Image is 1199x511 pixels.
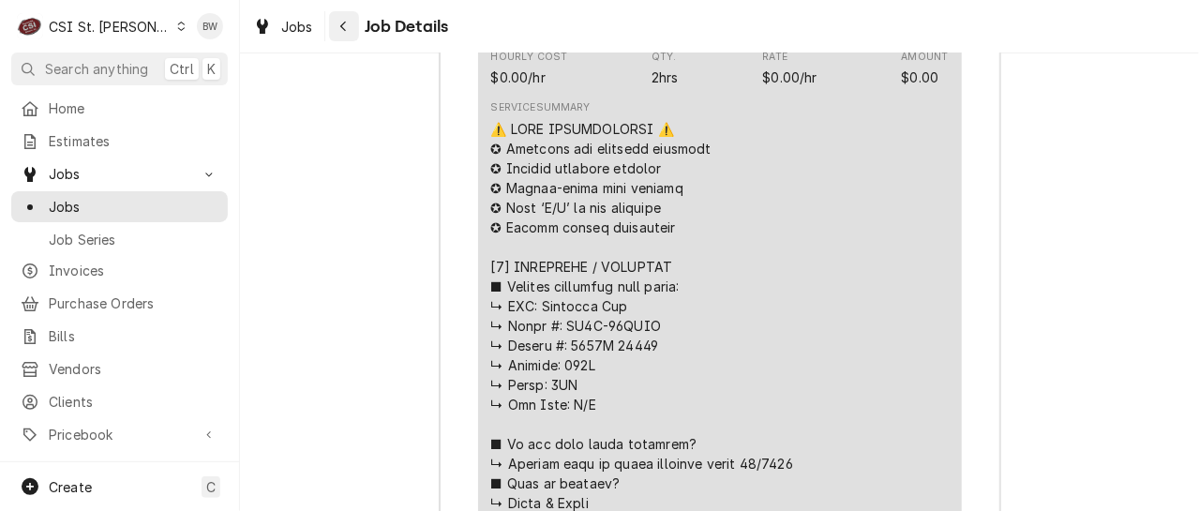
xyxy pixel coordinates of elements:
div: Hourly Cost [491,50,568,65]
a: Jobs [11,191,228,222]
div: BW [197,13,223,39]
span: C [206,477,216,497]
div: Service Summary [491,100,591,115]
div: Amount [902,50,949,65]
span: Search anything [45,59,148,79]
span: Create [49,479,92,495]
button: Navigate back [329,11,359,41]
a: Reports [11,454,228,485]
div: Cost [491,50,568,87]
span: Ctrl [170,59,194,79]
div: Rate [762,50,787,65]
div: Cost [491,68,546,87]
span: Jobs [49,164,190,184]
div: Quantity [652,50,679,87]
a: Go to Pricebook [11,419,228,450]
a: Home [11,93,228,124]
span: Invoices [49,261,218,280]
div: Price [762,50,817,87]
span: Job Details [359,14,449,39]
div: Quantity [652,68,679,87]
span: Pricebook [49,425,190,444]
div: CSI St. [PERSON_NAME] [49,17,171,37]
div: Brad Wicks's Avatar [197,13,223,39]
span: Jobs [49,197,218,217]
a: Purchase Orders [11,288,228,319]
span: Job Series [49,230,218,249]
button: Search anythingCtrlK [11,53,228,85]
a: Clients [11,386,228,417]
span: Estimates [49,131,218,151]
div: Amount [902,50,949,87]
a: Go to Jobs [11,158,228,189]
a: Invoices [11,255,228,286]
span: Jobs [281,17,313,37]
span: K [207,59,216,79]
span: Purchase Orders [49,293,218,313]
span: Home [49,98,218,118]
div: CSI St. Louis's Avatar [17,13,43,39]
span: Bills [49,326,218,346]
a: Bills [11,321,228,352]
a: Job Series [11,224,228,255]
a: Vendors [11,353,228,384]
span: Vendors [49,359,218,379]
div: Amount [902,68,939,87]
span: Reports [49,459,218,479]
a: Estimates [11,126,228,157]
div: C [17,13,43,39]
a: Jobs [246,11,321,42]
span: Clients [49,392,218,412]
div: Qty. [652,50,677,65]
div: Price [762,68,817,87]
